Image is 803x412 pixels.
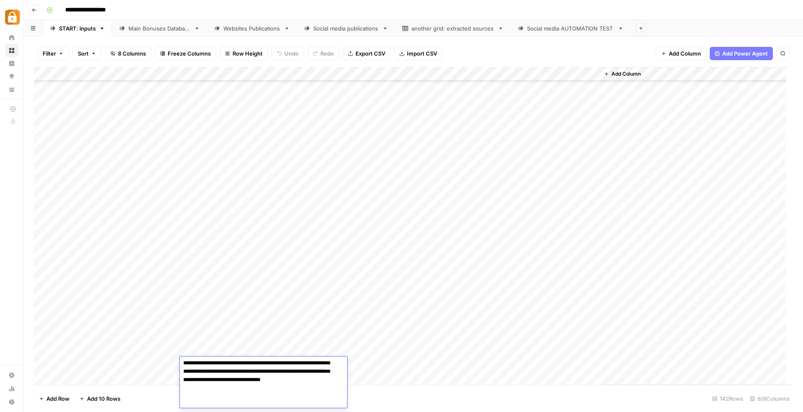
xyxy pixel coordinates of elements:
img: Adzz Logo [5,10,20,25]
div: 8/8 Columns [747,392,793,405]
a: Websites Publications [207,20,297,37]
a: Opportunities [5,70,18,83]
a: another grid: extracted sources [395,20,511,37]
button: Add 10 Rows [74,392,125,405]
span: Add 10 Rows [87,394,120,403]
button: Undo [271,47,304,60]
span: Add Column [669,49,701,58]
a: Main Bonuses Database [112,20,207,37]
span: 8 Columns [118,49,146,58]
span: Freeze Columns [168,49,211,58]
span: Sort [78,49,89,58]
button: Import CSV [394,47,442,60]
span: Row Height [233,49,263,58]
button: Filter [37,47,69,60]
button: Freeze Columns [155,47,216,60]
a: Settings [5,369,18,382]
button: Workspace: Adzz [5,7,18,28]
span: Import CSV [407,49,437,58]
a: Usage [5,382,18,395]
span: Add Column [611,70,641,78]
a: Social media publications [297,20,395,37]
button: Add Column [656,47,706,60]
a: Insights [5,57,18,70]
span: Undo [284,49,299,58]
div: Main Bonuses Database [128,24,191,33]
span: Add Row [46,394,69,403]
a: Browse [5,44,18,57]
button: Export CSV [343,47,391,60]
button: 8 Columns [105,47,151,60]
span: Export CSV [355,49,385,58]
a: Your Data [5,83,18,96]
button: Row Height [220,47,268,60]
span: Filter [43,49,56,58]
span: Add Power Agent [722,49,768,58]
button: Add Column [601,69,644,79]
a: Social media AUTOMATION TEST [511,20,631,37]
div: Websites Publications [223,24,281,33]
a: Home [5,31,18,44]
div: Social media AUTOMATION TEST [527,24,614,33]
button: Sort [72,47,102,60]
button: Add Power Agent [710,47,773,60]
button: Help + Support [5,395,18,409]
button: Redo [307,47,339,60]
a: START: inputs [43,20,112,37]
div: 142 Rows [709,392,747,405]
div: Social media publications [313,24,379,33]
span: Redo [320,49,334,58]
div: START: inputs [59,24,96,33]
button: Add Row [34,392,74,405]
div: another grid: extracted sources [412,24,494,33]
